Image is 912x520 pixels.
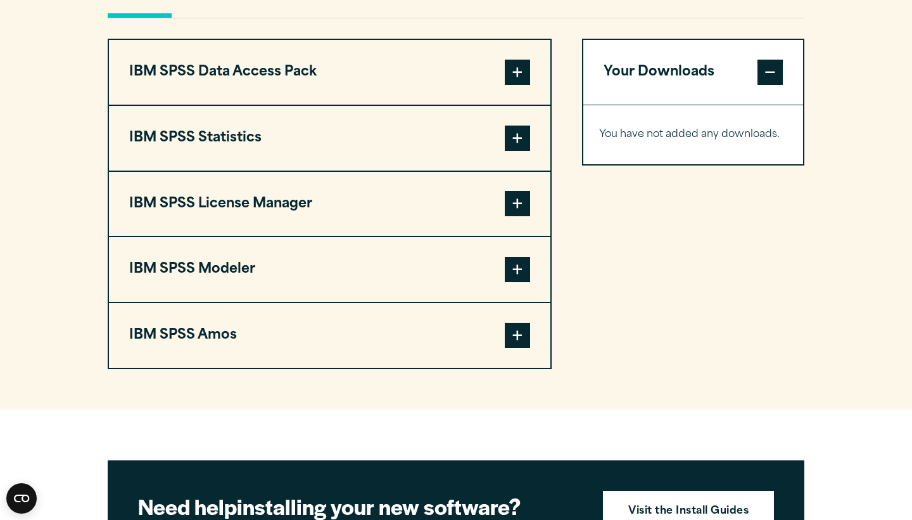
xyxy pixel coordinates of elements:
strong: Visit the Install Guides [628,504,749,520]
button: IBM SPSS License Manager [109,172,550,237]
button: IBM SPSS Data Access Pack [109,40,550,105]
div: Your Downloads [583,105,803,164]
button: IBM SPSS Statistics [109,106,550,171]
button: Open CMP widget [6,483,37,514]
button: Your Downloads [583,40,803,105]
button: IBM SPSS Amos [109,303,550,368]
button: IBM SPSS Modeler [109,237,550,302]
p: You have not added any downloads. [599,126,787,144]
